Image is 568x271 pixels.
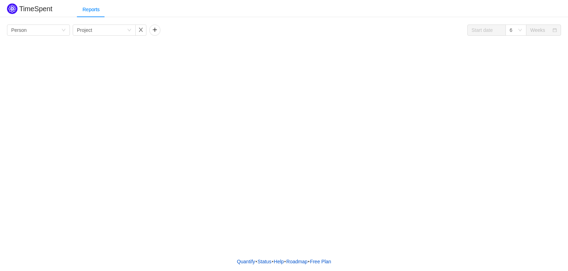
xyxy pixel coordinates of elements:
[518,28,522,33] i: icon: down
[310,256,332,267] button: Free Plan
[77,25,92,35] div: Project
[510,25,512,35] div: 6
[257,256,272,267] a: Status
[467,25,506,36] input: Start date
[308,259,310,264] span: •
[286,256,308,267] a: Roadmap
[237,256,256,267] a: Quantify
[273,256,284,267] a: Help
[284,259,286,264] span: •
[149,25,160,36] button: icon: plus
[256,259,257,264] span: •
[553,28,557,33] i: icon: calendar
[127,28,131,33] i: icon: down
[19,5,52,13] h2: TimeSpent
[530,25,545,35] div: Weeks
[135,25,146,36] button: icon: close
[7,4,17,14] img: Quantify logo
[62,28,66,33] i: icon: down
[11,25,27,35] div: Person
[77,2,105,18] div: Reports
[272,259,273,264] span: •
